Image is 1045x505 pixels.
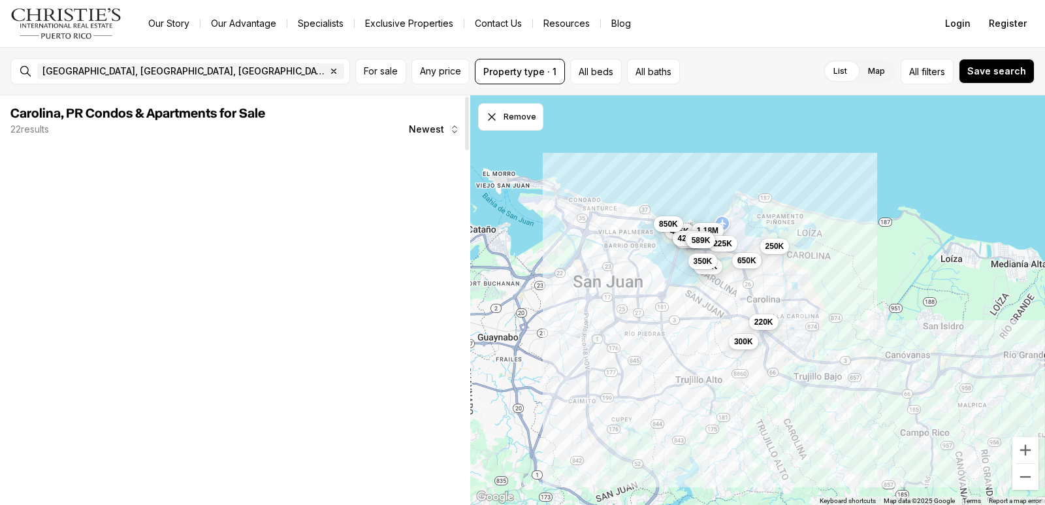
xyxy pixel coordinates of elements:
span: 350K [694,256,713,267]
span: 300K [734,336,753,347]
button: Register [981,10,1035,37]
span: Any price [420,66,461,76]
button: 850K [654,216,683,232]
button: Property type · 1 [475,59,565,84]
button: 250K [760,238,790,254]
a: Our Story [138,14,200,33]
button: 650K [732,253,762,269]
span: Login [945,18,971,29]
a: Blog [601,14,641,33]
button: 1.18M [692,223,724,238]
a: Specialists [287,14,354,33]
label: List [823,59,858,83]
button: 220K [749,314,779,330]
span: Newest [409,124,444,135]
label: Map [858,59,895,83]
button: Allfilters [901,59,954,84]
button: All baths [627,59,680,84]
span: [GEOGRAPHIC_DATA], [GEOGRAPHIC_DATA], [GEOGRAPHIC_DATA] [42,66,326,76]
button: For sale [355,59,406,84]
span: 850K [659,219,678,229]
span: Save search [967,66,1026,76]
span: 589K [692,235,711,246]
span: 425K [678,233,697,244]
span: 650K [737,255,756,266]
span: 220K [754,317,773,327]
span: All [909,65,919,78]
p: 22 results [10,124,49,135]
span: 1.18M [697,225,718,236]
button: 650K [685,231,715,247]
a: Resources [533,14,600,33]
button: Login [937,10,978,37]
button: Any price [411,59,470,84]
a: Our Advantage [201,14,287,33]
button: Save search [959,59,1035,84]
span: 225K [713,238,732,249]
button: 425K [673,231,702,246]
img: logo [10,8,122,39]
span: filters [922,65,945,78]
span: For sale [364,66,398,76]
button: Contact Us [464,14,532,33]
button: 300K [729,334,758,350]
button: 225K [708,236,737,252]
a: Exclusive Properties [355,14,464,33]
span: 250K [765,241,784,252]
span: Register [989,18,1027,29]
button: Newest [401,116,468,142]
span: Carolina, PR Condos & Apartments for Sale [10,107,265,120]
button: 350K [688,253,718,269]
button: 589K [686,233,716,248]
button: All beds [570,59,622,84]
button: Dismiss drawing [478,103,543,131]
